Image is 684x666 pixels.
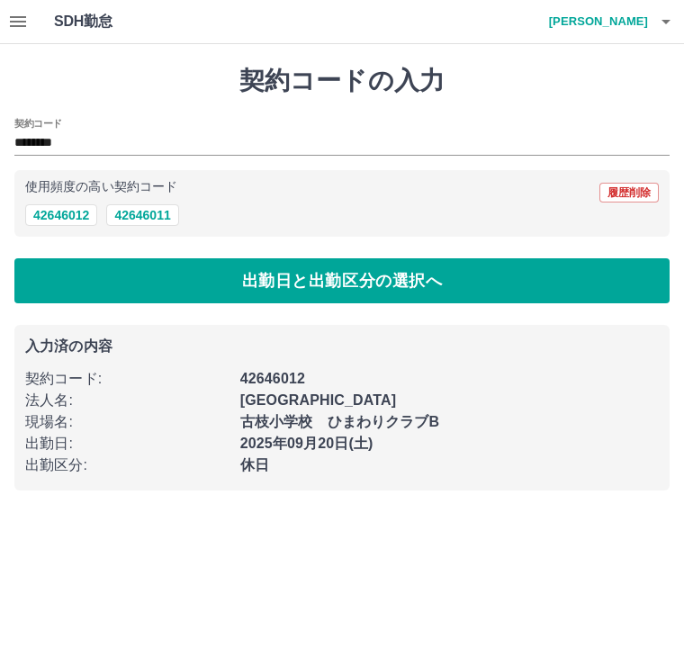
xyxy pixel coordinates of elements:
b: 42646012 [240,371,305,386]
p: 出勤日 : [25,433,229,454]
b: [GEOGRAPHIC_DATA] [240,392,397,408]
b: 古枝小学校 ひまわりクラブB [240,414,440,429]
p: 契約コード : [25,368,229,390]
p: 出勤区分 : [25,454,229,476]
h1: 契約コードの入力 [14,66,670,96]
p: 使用頻度の高い契約コード [25,181,177,193]
p: 現場名 : [25,411,229,433]
button: 出勤日と出勤区分の選択へ [14,258,670,303]
button: 履歴削除 [599,183,659,202]
button: 42646011 [106,204,178,226]
button: 42646012 [25,204,97,226]
b: 休日 [240,457,269,472]
h2: 契約コード [14,116,62,130]
b: 2025年09月20日(土) [240,436,373,451]
p: 入力済の内容 [25,339,659,354]
p: 法人名 : [25,390,229,411]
